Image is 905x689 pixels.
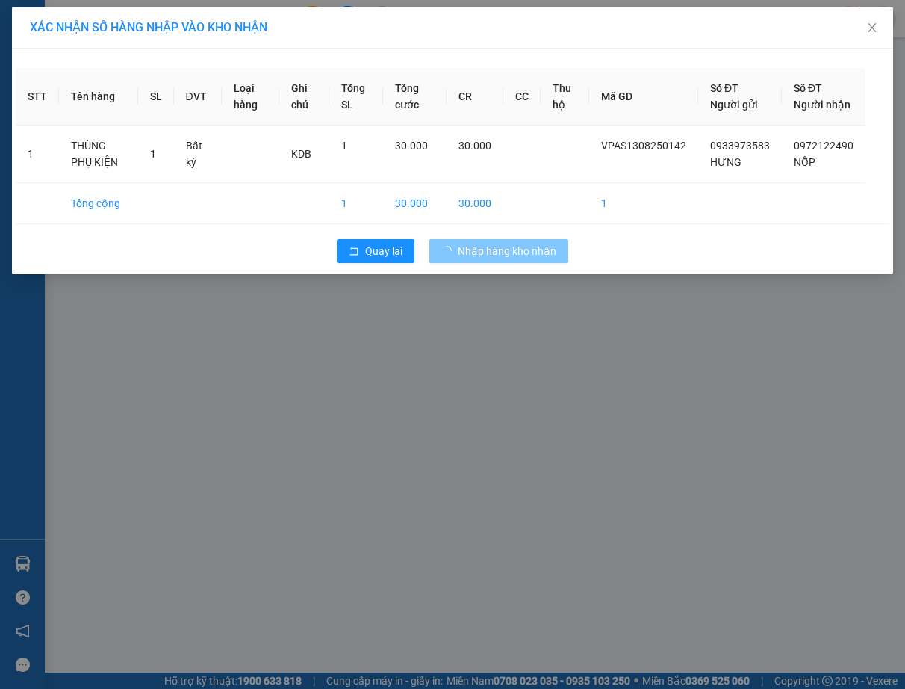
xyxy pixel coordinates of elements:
th: Tổng cước [383,68,447,126]
span: NỐP [794,156,815,168]
td: Bất kỳ [174,126,223,183]
strong: ĐỒNG PHƯỚC [118,8,205,21]
th: CC [503,68,541,126]
th: Thu hộ [541,68,589,126]
span: 30.000 [458,140,491,152]
span: Số ĐT [794,82,822,94]
span: XÁC NHẬN SỐ HÀNG NHẬP VÀO KHO NHẬN [30,20,267,34]
th: SL [138,68,174,126]
th: Loại hàng [222,68,279,126]
td: 30.000 [447,183,503,224]
span: HƯNG [710,156,741,168]
td: Tổng cộng [59,183,138,224]
span: ----------------------------------------- [40,81,183,93]
span: [PERSON_NAME]: [4,96,156,105]
th: STT [16,68,59,126]
th: Tổng SL [329,68,383,126]
span: 30.000 [395,140,428,152]
td: 1 [589,183,698,224]
img: logo [5,9,72,75]
span: Hotline: 19001152 [118,67,183,75]
span: Người gửi [710,99,758,111]
span: 01 Võ Văn Truyện, KP.1, Phường 2 [118,45,205,64]
span: Số ĐT [710,82,738,94]
span: KDB [291,148,311,160]
button: Nhập hàng kho nhận [429,239,568,263]
span: Người nhận [794,99,850,111]
th: CR [447,68,503,126]
th: Tên hàng [59,68,138,126]
span: 0933973583 [710,140,770,152]
span: Bến xe [GEOGRAPHIC_DATA] [118,24,201,43]
span: close [866,22,878,34]
span: rollback [349,246,359,258]
button: rollbackQuay lại [337,239,414,263]
span: In ngày: [4,108,91,117]
button: Close [851,7,893,49]
span: VPLK1408250004 [75,95,157,106]
th: ĐVT [174,68,223,126]
td: THÙNG PHỤ KIỆN [59,126,138,183]
span: 1 [341,140,347,152]
th: Ghi chú [279,68,329,126]
span: Nhập hàng kho nhận [458,243,556,259]
span: loading [441,246,458,256]
th: Mã GD [589,68,698,126]
span: VPAS1308250142 [601,140,686,152]
td: 1 [329,183,383,224]
td: 1 [16,126,59,183]
span: 1 [150,148,156,160]
span: Quay lại [365,243,402,259]
td: 30.000 [383,183,447,224]
span: 0972122490 [794,140,853,152]
span: 10:24:52 [DATE] [33,108,91,117]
